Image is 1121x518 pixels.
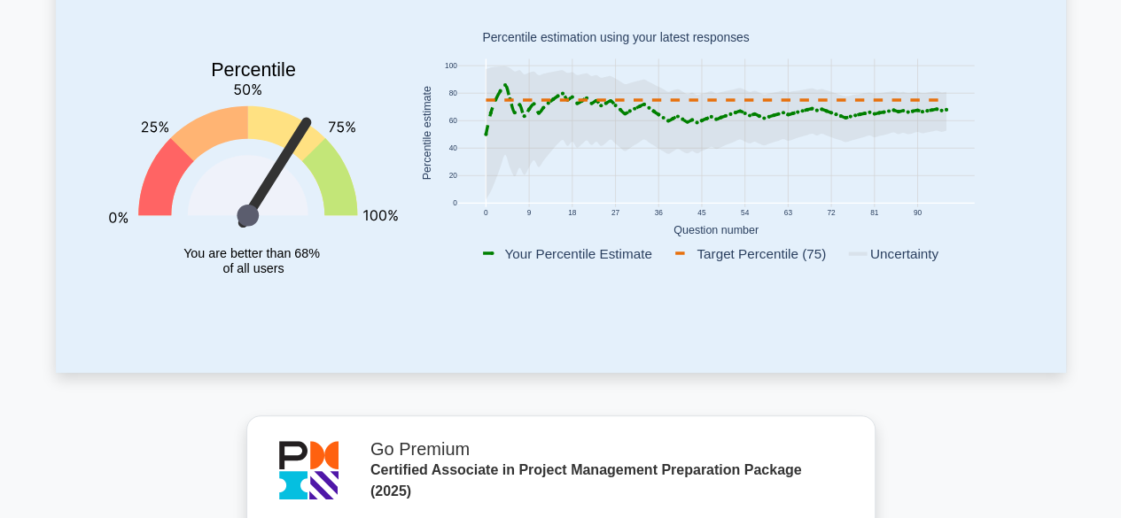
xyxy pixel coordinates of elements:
[526,208,531,217] text: 9
[482,31,749,45] text: Percentile estimation using your latest responses
[448,116,457,125] text: 60
[783,208,792,217] text: 63
[483,208,487,217] text: 0
[913,208,922,217] text: 90
[697,208,706,217] text: 45
[222,262,284,276] tspan: of all users
[453,199,457,208] text: 0
[448,172,457,181] text: 20
[611,208,619,217] text: 27
[448,144,457,153] text: 40
[420,86,432,180] text: Percentile estimate
[869,208,878,217] text: 81
[568,208,577,217] text: 18
[444,61,456,70] text: 100
[183,246,320,260] tspan: You are better than 68%
[827,208,836,217] text: 72
[211,59,296,81] text: Percentile
[654,208,663,217] text: 36
[448,89,457,97] text: 80
[740,208,749,217] text: 54
[673,224,759,236] text: Question number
